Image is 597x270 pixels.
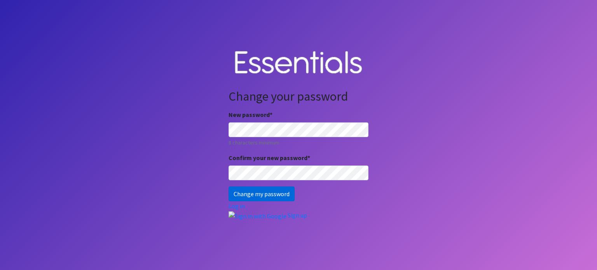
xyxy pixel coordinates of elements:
[288,211,307,219] a: Sign up
[229,153,310,162] label: Confirm your new password
[229,139,368,147] small: 8 characters minimum
[307,154,310,162] abbr: required
[229,202,245,210] a: Log in
[229,186,295,201] input: Change my password
[229,43,368,83] img: Human Essentials
[229,110,272,119] label: New password
[229,89,368,104] h2: Change your password
[229,211,286,221] img: Sign in with Google
[270,111,272,118] abbr: required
